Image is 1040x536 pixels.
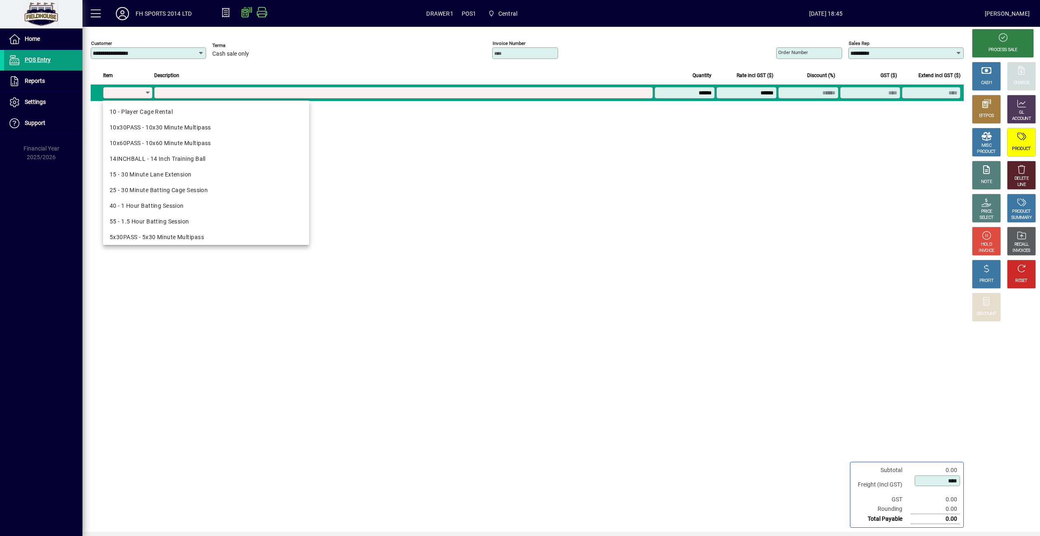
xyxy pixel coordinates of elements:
[109,6,136,21] button: Profile
[426,7,453,20] span: DRAWER1
[103,214,309,229] mat-option: 55 - 1.5 Hour Batting Session
[110,186,303,195] div: 25 - 30 Minute Batting Cage Session
[25,35,40,42] span: Home
[1015,278,1028,284] div: RESET
[103,229,309,245] mat-option: 5x30PASS - 5x30 Minute Multipass
[854,514,911,524] td: Total Payable
[498,7,517,20] span: Central
[667,7,985,20] span: [DATE] 18:45
[979,215,994,221] div: SELECT
[25,120,45,126] span: Support
[737,71,773,80] span: Rate incl GST ($)
[988,47,1017,53] div: PROCESS SALE
[1014,80,1030,86] div: CHARGE
[462,7,477,20] span: POS1
[981,143,991,149] div: MISC
[854,475,911,495] td: Freight (Incl GST)
[1019,110,1024,116] div: GL
[981,209,992,215] div: PRICE
[854,465,911,475] td: Subtotal
[103,135,309,151] mat-option: 10x60PASS - 10x60 Minute Multipass
[1014,176,1028,182] div: DELETE
[911,495,960,504] td: 0.00
[212,51,249,57] span: Cash sale only
[25,99,46,105] span: Settings
[103,182,309,198] mat-option: 25 - 30 Minute Batting Cage Session
[981,179,992,185] div: NOTE
[849,40,869,46] mat-label: Sales rep
[110,233,303,242] div: 5x30PASS - 5x30 Minute Multipass
[1012,146,1031,152] div: PRODUCT
[778,49,808,55] mat-label: Order number
[103,104,309,120] mat-option: 10 - Player Cage Rental
[110,202,303,210] div: 40 - 1 Hour Batting Session
[110,217,303,226] div: 55 - 1.5 Hour Batting Session
[854,495,911,504] td: GST
[1011,215,1032,221] div: SUMMARY
[212,43,262,48] span: Terms
[979,278,993,284] div: PROFIT
[103,151,309,167] mat-option: 14INCHBALL - 14 Inch Training Ball
[136,7,192,20] div: FH SPORTS 2014 LTD
[110,139,303,148] div: 10x60PASS - 10x60 Minute Multipass
[977,149,995,155] div: PRODUCT
[103,71,113,80] span: Item
[1012,209,1031,215] div: PRODUCT
[110,123,303,132] div: 10x30PASS - 10x30 Minute Multipass
[1012,248,1030,254] div: INVOICES
[981,80,992,86] div: CASH
[25,78,45,84] span: Reports
[979,248,994,254] div: INVOICE
[1012,116,1031,122] div: ACCOUNT
[693,71,711,80] span: Quantity
[911,514,960,524] td: 0.00
[1017,182,1026,188] div: LINE
[979,113,994,119] div: EFTPOS
[918,71,960,80] span: Extend incl GST ($)
[911,504,960,514] td: 0.00
[911,465,960,475] td: 0.00
[807,71,835,80] span: Discount (%)
[154,71,179,80] span: Description
[977,311,996,317] div: DISCOUNT
[91,40,112,46] mat-label: Customer
[985,7,1030,20] div: [PERSON_NAME]
[493,40,526,46] mat-label: Invoice number
[103,120,309,135] mat-option: 10x30PASS - 10x30 Minute Multipass
[4,29,82,49] a: Home
[4,71,82,92] a: Reports
[4,113,82,134] a: Support
[4,92,82,113] a: Settings
[110,170,303,179] div: 15 - 30 Minute Lane Extension
[484,6,521,21] span: Central
[110,108,303,116] div: 10 - Player Cage Rental
[103,167,309,182] mat-option: 15 - 30 Minute Lane Extension
[854,504,911,514] td: Rounding
[110,155,303,163] div: 14INCHBALL - 14 Inch Training Ball
[103,198,309,214] mat-option: 40 - 1 Hour Batting Session
[1014,242,1029,248] div: RECALL
[981,242,992,248] div: HOLD
[25,56,51,63] span: POS Entry
[880,71,897,80] span: GST ($)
